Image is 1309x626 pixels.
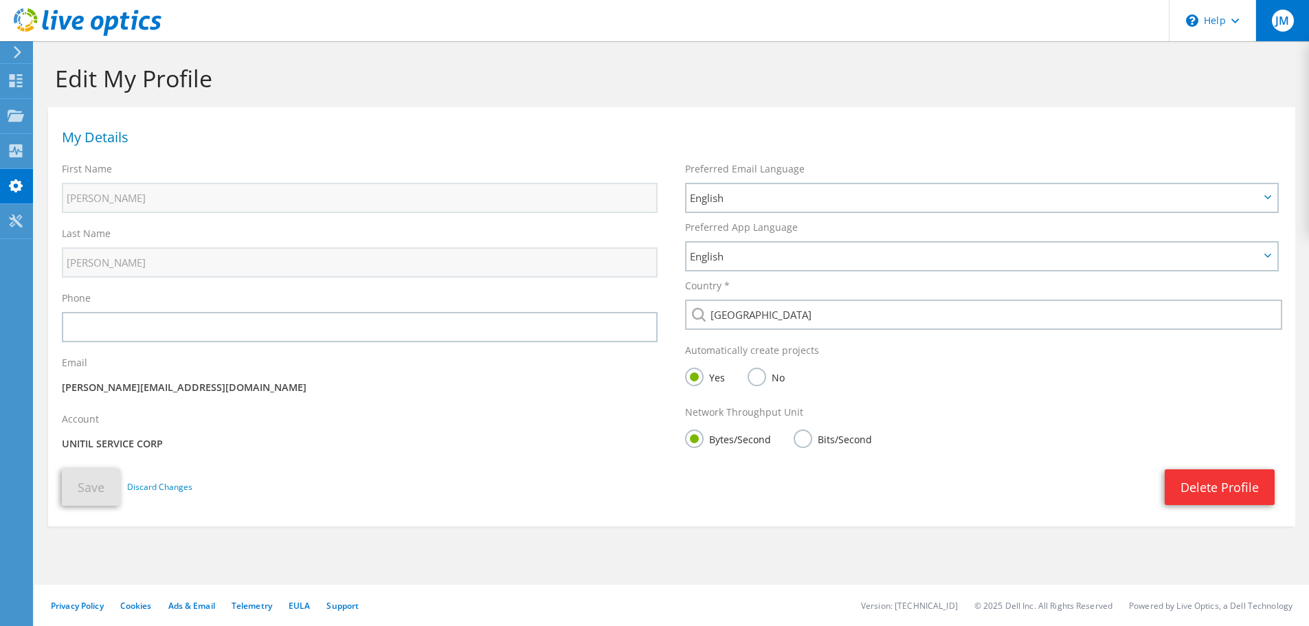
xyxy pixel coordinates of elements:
label: No [748,368,785,385]
button: Save [62,469,120,506]
label: Last Name [62,227,111,241]
label: Bytes/Second [685,429,771,447]
label: Preferred App Language [685,221,798,234]
h1: My Details [62,131,1275,144]
span: JM [1272,10,1294,32]
span: English [690,248,1260,265]
label: Bits/Second [794,429,872,447]
label: Preferred Email Language [685,162,805,176]
label: Email [62,356,87,370]
a: Delete Profile [1165,469,1275,505]
label: Network Throughput Unit [685,405,803,419]
a: Support [326,600,359,612]
label: Yes [685,368,725,385]
h1: Edit My Profile [55,64,1282,93]
a: Discard Changes [127,480,192,495]
li: Version: [TECHNICAL_ID] [861,600,958,612]
label: First Name [62,162,112,176]
li: © 2025 Dell Inc. All Rights Reserved [974,600,1112,612]
p: [PERSON_NAME][EMAIL_ADDRESS][DOMAIN_NAME] [62,380,658,395]
label: Phone [62,291,91,305]
a: Telemetry [232,600,272,612]
label: Account [62,412,99,426]
label: Country * [685,279,730,293]
li: Powered by Live Optics, a Dell Technology [1129,600,1293,612]
label: Automatically create projects [685,344,819,357]
a: EULA [289,600,310,612]
p: UNITIL SERVICE CORP [62,436,658,451]
a: Cookies [120,600,152,612]
svg: \n [1186,14,1198,27]
span: English [690,190,1260,206]
a: Privacy Policy [51,600,104,612]
a: Ads & Email [168,600,215,612]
